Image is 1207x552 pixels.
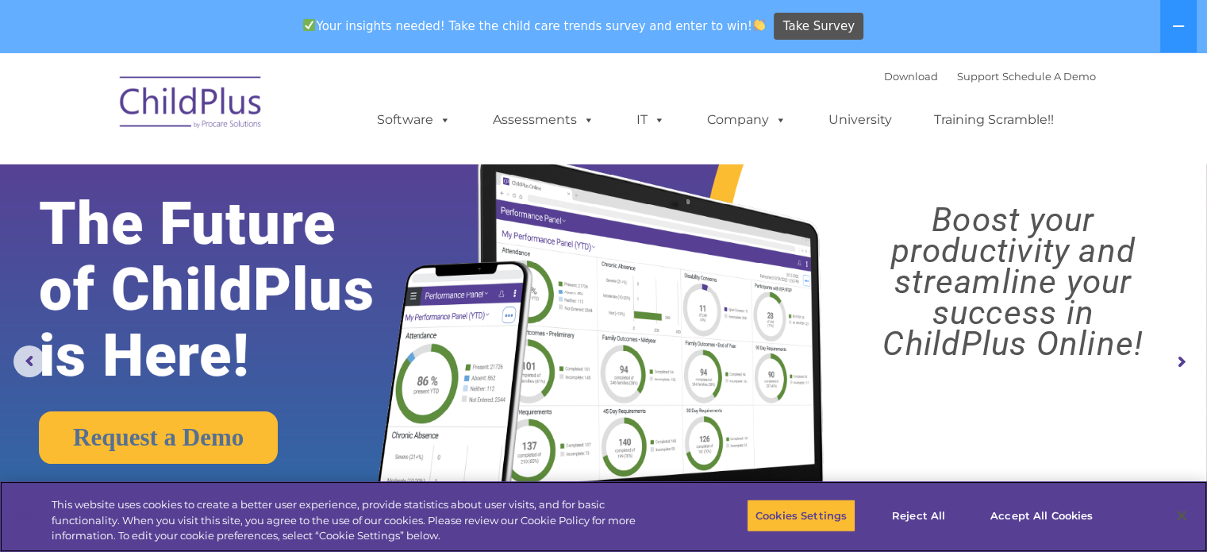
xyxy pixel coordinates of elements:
[221,105,269,117] span: Last name
[884,70,1096,83] font: |
[39,191,425,388] rs-layer: The Future of ChildPlus is Here!
[52,497,664,544] div: This website uses cookies to create a better user experience, provide statistics about user visit...
[621,104,681,136] a: IT
[39,411,278,464] a: Request a Demo
[112,65,271,145] img: ChildPlus by Procare Solutions
[783,13,855,41] span: Take Survey
[884,70,938,83] a: Download
[869,499,968,532] button: Reject All
[1164,498,1199,533] button: Close
[221,170,288,182] span: Phone number
[477,104,610,136] a: Assessments
[813,104,908,136] a: University
[753,19,765,31] img: 👏
[361,104,467,136] a: Software
[691,104,802,136] a: Company
[774,13,863,41] a: Take Survey
[747,499,855,532] button: Cookies Settings
[1002,70,1096,83] a: Schedule A Demo
[982,499,1101,532] button: Accept All Cookies
[297,10,772,41] span: Your insights needed! Take the child care trends survey and enter to win!
[957,70,999,83] a: Support
[303,19,315,31] img: ✅
[834,204,1192,359] rs-layer: Boost your productivity and streamline your success in ChildPlus Online!
[918,104,1070,136] a: Training Scramble!!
